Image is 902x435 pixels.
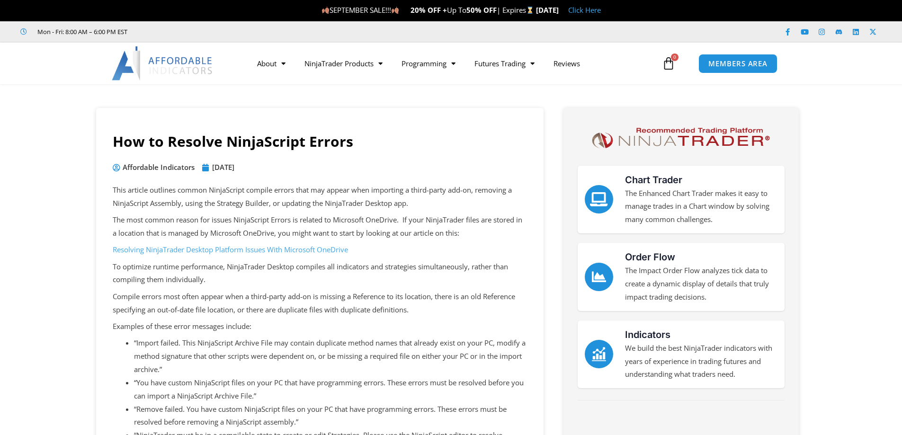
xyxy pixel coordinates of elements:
p: The Impact Order Flow analyzes tick data to create a dynamic display of details that truly impact... [625,264,777,304]
img: LogoAI | Affordable Indicators – NinjaTrader [112,46,214,80]
strong: 50% OFF [466,5,497,15]
p: This article outlines common NinjaScript compile errors that may appear when importing a third-pa... [113,184,527,210]
a: Click Here [568,5,601,15]
img: 🍂 [322,7,329,14]
a: Chart Trader [585,185,613,213]
span: MEMBERS AREA [708,60,768,67]
strong: 20% OFF + [411,5,447,15]
p: To optimize runtime performance, NinjaTrader Desktop compiles all indicators and strategies simul... [113,260,527,287]
span: SEPTEMBER SALE!!! Up To | Expires [322,5,536,15]
p: We build the best NinjaTrader indicators with years of experience in trading futures and understa... [625,342,777,382]
a: About [248,53,295,74]
a: Indicators [585,340,613,368]
a: Order Flow [585,263,613,291]
li: “Remove failed. You have custom NinjaScript files on your PC that have programming errors. These ... [134,403,527,429]
a: Resolving NinjaTrader Desktop Platform Issues With Microsoft OneDrive [113,245,348,254]
a: MEMBERS AREA [698,54,777,73]
a: Chart Trader [625,174,682,186]
a: Indicators [625,329,670,340]
li: “Import failed. This NinjaScript Archive File may contain duplicate method names that already exi... [134,337,527,376]
span: Mon - Fri: 8:00 AM – 6:00 PM EST [35,26,127,37]
a: 0 [648,50,689,77]
nav: Menu [248,53,660,74]
a: Reviews [544,53,589,74]
iframe: Customer reviews powered by Trustpilot [141,27,283,36]
li: “You have custom NinjaScript files on your PC that have programming errors. These errors must be ... [134,376,527,403]
p: Examples of these error messages include: [113,320,527,333]
p: The Enhanced Chart Trader makes it easy to manage trades in a Chart window by solving many common... [625,187,777,227]
p: Compile errors most often appear when a third-party add-on is missing a Reference to its location... [113,290,527,317]
a: Futures Trading [465,53,544,74]
time: [DATE] [212,162,234,172]
a: Order Flow [625,251,675,263]
p: The most common reason for issues NinjaScript Errors is related to Microsoft OneDrive. If your Ni... [113,213,527,240]
a: Programming [392,53,465,74]
strong: [DATE] [536,5,559,15]
a: NinjaTrader Products [295,53,392,74]
h1: How to Resolve NinjaScript Errors [113,132,527,151]
img: 🍂 [392,7,399,14]
span: Affordable Indicators [120,161,195,174]
span: 0 [671,53,679,61]
img: ⌛ [527,7,534,14]
img: NinjaTrader Logo | Affordable Indicators – NinjaTrader [588,124,774,151]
